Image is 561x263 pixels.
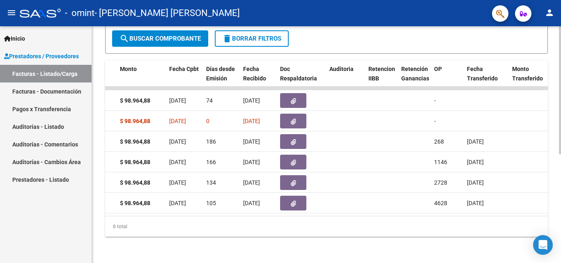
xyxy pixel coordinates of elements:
[277,60,326,96] datatable-header-cell: Doc Respaldatoria
[434,179,447,186] span: 2728
[206,66,235,82] span: Días desde Emisión
[434,118,436,124] span: -
[243,66,266,82] span: Fecha Recibido
[105,216,548,237] div: 6 total
[467,179,484,186] span: [DATE]
[169,200,186,206] span: [DATE]
[467,66,498,82] span: Fecha Transferido
[243,97,260,104] span: [DATE]
[243,179,260,186] span: [DATE]
[464,60,509,96] datatable-header-cell: Fecha Transferido
[243,159,260,165] span: [DATE]
[206,159,216,165] span: 166
[4,34,25,43] span: Inicio
[4,52,79,61] span: Prestadores / Proveedores
[206,179,216,186] span: 134
[166,60,203,96] datatable-header-cell: Fecha Cpbt
[509,60,554,96] datatable-header-cell: Monto Transferido
[431,60,464,96] datatable-header-cell: OP
[206,200,216,206] span: 105
[169,138,186,145] span: [DATE]
[434,138,444,145] span: 268
[434,97,436,104] span: -
[112,30,208,47] button: Buscar Comprobante
[280,66,317,82] span: Doc Respaldatoria
[206,118,209,124] span: 0
[434,159,447,165] span: 1146
[467,159,484,165] span: [DATE]
[169,66,199,72] span: Fecha Cpbt
[329,66,354,72] span: Auditoria
[169,179,186,186] span: [DATE]
[401,66,429,82] span: Retención Ganancias
[117,60,166,96] datatable-header-cell: Monto
[467,200,484,206] span: [DATE]
[326,60,365,96] datatable-header-cell: Auditoria
[222,35,281,42] span: Borrar Filtros
[222,34,232,43] mat-icon: delete
[120,159,150,165] strong: $ 98.964,88
[467,138,484,145] span: [DATE]
[206,138,216,145] span: 186
[120,179,150,186] strong: $ 98.964,88
[120,97,150,104] strong: $ 98.964,88
[7,8,16,18] mat-icon: menu
[206,97,213,104] span: 74
[65,4,94,22] span: - omint
[120,200,150,206] strong: $ 98.964,88
[533,235,553,255] div: Open Intercom Messenger
[120,35,201,42] span: Buscar Comprobante
[434,200,447,206] span: 4628
[243,138,260,145] span: [DATE]
[365,60,398,96] datatable-header-cell: Retencion IIBB
[434,66,442,72] span: OP
[398,60,431,96] datatable-header-cell: Retención Ganancias
[120,138,150,145] strong: $ 98.964,88
[169,97,186,104] span: [DATE]
[512,66,543,82] span: Monto Transferido
[169,159,186,165] span: [DATE]
[545,8,554,18] mat-icon: person
[120,118,150,124] strong: $ 98.964,88
[120,34,129,43] mat-icon: search
[243,200,260,206] span: [DATE]
[368,66,395,82] span: Retencion IIBB
[215,30,289,47] button: Borrar Filtros
[169,118,186,124] span: [DATE]
[120,66,137,72] span: Monto
[240,60,277,96] datatable-header-cell: Fecha Recibido
[243,118,260,124] span: [DATE]
[203,60,240,96] datatable-header-cell: Días desde Emisión
[94,4,240,22] span: - [PERSON_NAME] [PERSON_NAME]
